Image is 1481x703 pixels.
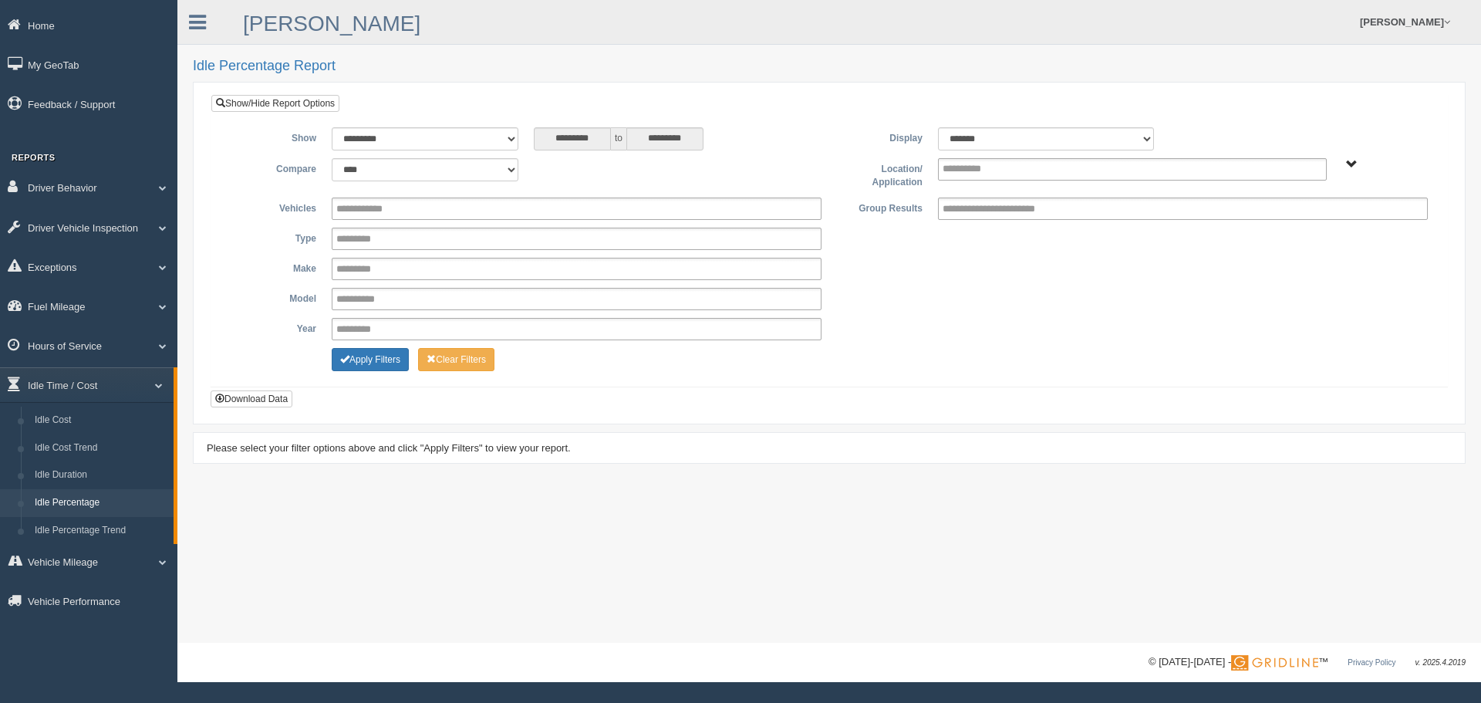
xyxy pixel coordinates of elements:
[223,258,324,276] label: Make
[418,348,494,371] button: Change Filter Options
[223,158,324,177] label: Compare
[611,127,626,150] span: to
[28,517,174,545] a: Idle Percentage Trend
[193,59,1466,74] h2: Idle Percentage Report
[223,127,324,146] label: Show
[223,288,324,306] label: Model
[243,12,420,35] a: [PERSON_NAME]
[28,434,174,462] a: Idle Cost Trend
[28,407,174,434] a: Idle Cost
[829,198,930,216] label: Group Results
[223,318,324,336] label: Year
[1231,655,1318,671] img: Gridline
[1415,658,1466,667] span: v. 2025.4.2019
[829,158,930,190] label: Location/ Application
[223,228,324,246] label: Type
[1149,654,1466,671] div: © [DATE]-[DATE] - ™
[28,461,174,489] a: Idle Duration
[223,198,324,216] label: Vehicles
[211,95,339,112] a: Show/Hide Report Options
[1348,658,1395,667] a: Privacy Policy
[28,489,174,517] a: Idle Percentage
[207,442,571,454] span: Please select your filter options above and click "Apply Filters" to view your report.
[211,390,292,407] button: Download Data
[332,348,409,371] button: Change Filter Options
[829,127,930,146] label: Display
